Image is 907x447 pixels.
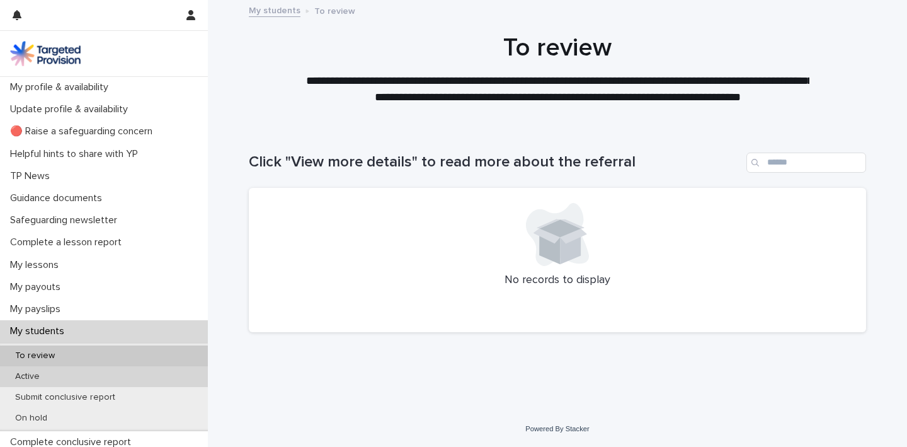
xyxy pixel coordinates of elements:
p: Complete a lesson report [5,236,132,248]
p: My payslips [5,303,71,315]
a: Powered By Stacker [525,425,589,432]
p: Guidance documents [5,192,112,204]
p: Update profile & availability [5,103,138,115]
p: Safeguarding newsletter [5,214,127,226]
p: Active [5,371,50,382]
p: On hold [5,413,57,424]
p: My profile & availability [5,81,118,93]
p: No records to display [264,274,851,287]
p: My students [5,325,74,337]
p: Submit conclusive report [5,392,125,403]
h1: Click "View more details" to read more about the referral [249,153,741,171]
p: My payouts [5,281,71,293]
p: 🔴 Raise a safeguarding concern [5,125,163,137]
p: My lessons [5,259,69,271]
input: Search [746,153,866,173]
p: To review [314,3,355,17]
p: Helpful hints to share with YP [5,148,148,160]
p: To review [5,351,65,361]
a: My students [249,3,300,17]
h1: To review [249,33,866,63]
p: TP News [5,170,60,182]
img: M5nRWzHhSzIhMunXDL62 [10,41,81,66]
